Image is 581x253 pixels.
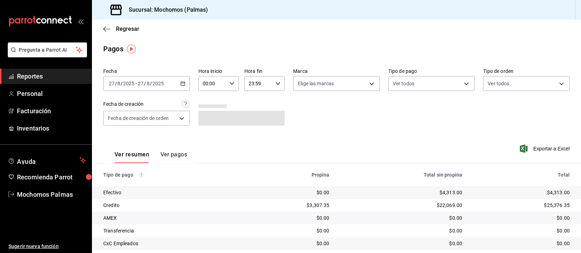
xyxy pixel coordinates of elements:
[473,240,570,247] div: $0.00
[127,45,136,53] img: Tooltip marker
[103,202,239,209] div: Credito
[244,69,285,74] label: Hora fin
[115,151,187,163] div: navigation tabs
[250,189,330,196] div: $0.00
[139,172,144,177] svg: Los pagos realizados con Pay y otras terminales son montos brutos.
[17,190,86,199] span: Mochomos Palmas
[108,115,169,122] span: Fecha de creación de orden
[5,51,87,59] a: Pregunta a Parrot AI
[17,123,86,133] span: Inventarios
[250,240,330,247] div: $0.00
[135,81,137,86] span: -
[473,214,570,222] div: $0.00
[103,44,123,54] div: Pagos
[116,25,139,32] span: Regresar
[103,227,239,234] div: Transferencia
[250,202,330,209] div: $3,307.35
[17,172,86,182] span: Recomienda Parrot
[8,243,86,250] span: Sugerir nueva función
[341,202,463,209] div: $22,069.00
[144,81,146,86] span: /
[103,69,190,74] label: Fecha
[341,240,463,247] div: $0.00
[473,202,570,209] div: $25,376.35
[115,81,117,86] span: /
[473,189,570,196] div: $4,313.00
[78,18,83,24] button: open_drawer_menu
[8,42,87,57] button: Pregunta a Parrot AI
[161,151,187,163] button: Ver pagos
[138,81,144,86] input: --
[198,69,239,74] label: Hora inicio
[123,81,135,86] input: ----
[103,189,239,196] div: Efectivo
[19,46,76,54] span: Pregunta a Parrot AI
[488,80,509,87] span: Ver todos
[109,81,115,86] input: --
[103,25,139,32] button: Regresar
[341,189,463,196] div: $4,313.00
[103,100,144,108] div: Fecha de creación
[473,227,570,234] div: $0.00
[17,106,86,116] span: Facturación
[250,172,330,178] div: Propina
[103,214,239,222] div: AMEX
[341,172,463,178] div: Total sin propina
[146,81,150,86] input: --
[103,172,239,178] div: Tipo de pago
[250,227,330,234] div: $0.00
[393,80,414,87] span: Ver todos
[152,81,164,86] input: ----
[521,144,570,153] button: Exportar a Excel
[483,69,570,74] label: Tipo de orden
[121,81,123,86] span: /
[250,214,330,222] div: $0.00
[293,69,380,74] label: Marca
[17,71,86,81] span: Reportes
[150,81,152,86] span: /
[115,151,149,163] button: Ver resumen
[341,214,463,222] div: $0.00
[17,89,86,98] span: Personal
[117,81,121,86] input: --
[388,69,475,74] label: Tipo de pago
[341,227,463,234] div: $0.00
[473,172,570,178] div: Total
[103,240,239,247] div: CxC Empleados
[17,156,77,165] span: Ayuda
[298,80,334,87] span: Elige las marcas
[123,6,208,14] h3: Sucursal: Mochomos (Palmas)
